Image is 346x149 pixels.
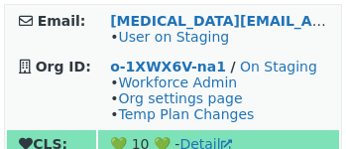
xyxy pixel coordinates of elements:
strong: Email: [38,13,86,29]
a: Org settings page [118,90,242,106]
span: • [110,29,229,45]
strong: / [230,59,235,74]
a: Workforce Admin [118,74,237,90]
a: o-1XWX6V-na1 [110,59,226,74]
a: User on Staging [118,29,229,45]
span: • • • [110,74,254,122]
a: Temp Plan Changes [118,106,254,122]
strong: Org ID: [36,59,91,74]
a: On Staging [240,59,317,74]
